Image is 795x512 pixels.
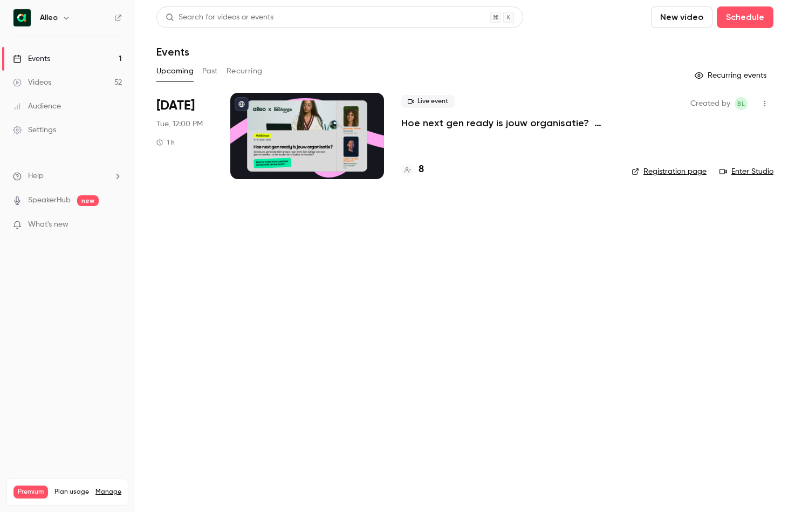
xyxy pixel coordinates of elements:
span: Tue, 12:00 PM [156,119,203,129]
span: Live event [401,95,455,108]
a: Hoe next gen ready is jouw organisatie? Alleo x The Recharge Club [401,117,614,129]
h1: Events [156,45,189,58]
span: Premium [13,486,48,499]
div: Events [13,53,50,64]
span: BL [737,97,745,110]
span: What's new [28,219,68,230]
img: Alleo [13,9,31,26]
div: Settings [13,125,56,135]
h4: 8 [419,162,424,177]
a: Manage [95,488,121,496]
button: New video [651,6,712,28]
span: Bernice Lohr [735,97,748,110]
a: 8 [401,162,424,177]
div: 1 h [156,138,175,147]
li: help-dropdown-opener [13,170,122,182]
button: Recurring events [690,67,773,84]
a: SpeakerHub [28,195,71,206]
button: Schedule [717,6,773,28]
span: [DATE] [156,97,195,114]
div: Oct 14 Tue, 12:00 PM (Europe/Amsterdam) [156,93,213,179]
button: Upcoming [156,63,194,80]
span: Help [28,170,44,182]
div: Videos [13,77,51,88]
span: Created by [690,97,730,110]
h6: Alleo [40,12,58,23]
iframe: Noticeable Trigger [109,220,122,230]
a: Enter Studio [719,166,773,177]
div: Audience [13,101,61,112]
div: Search for videos or events [166,12,273,23]
button: Past [202,63,218,80]
span: Plan usage [54,488,89,496]
button: Recurring [227,63,263,80]
span: new [77,195,99,206]
a: Registration page [632,166,707,177]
